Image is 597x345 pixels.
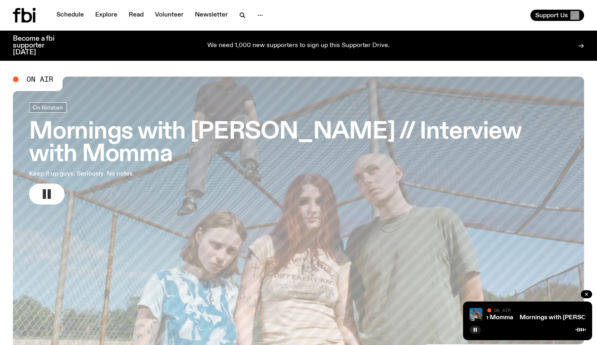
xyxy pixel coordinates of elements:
button: Support Us [530,10,584,21]
p: We need 1,000 new supporters to sign up this Supporter Drive. [207,42,390,50]
a: On Rotation [29,102,67,113]
a: Newsletter [190,10,233,21]
p: Keep it up guys. Seriously. No notes. [29,169,236,179]
span: On Air [27,76,53,83]
a: Read [124,10,148,21]
h3: Mornings with [PERSON_NAME] // Interview with Momma [29,121,568,166]
a: Volunteer [150,10,188,21]
a: Mornings with [PERSON_NAME] // Interview with MommaKeep it up guys. Seriously. No notes. [29,102,568,205]
a: Explore [90,10,122,21]
h3: Become a fbi supporter [DATE] [13,35,65,56]
span: On Air [494,308,511,313]
span: On Rotation [33,104,63,110]
a: Schedule [52,10,89,21]
span: Support Us [535,12,568,19]
a: Mornings with [PERSON_NAME] // Interview with Momma [342,314,513,321]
